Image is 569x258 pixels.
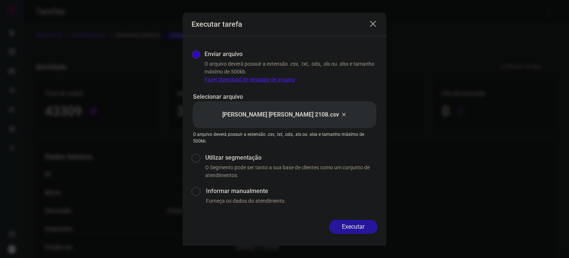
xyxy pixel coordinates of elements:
[222,110,339,119] p: [PERSON_NAME] [PERSON_NAME] 2108.csv
[193,92,376,101] p: Selecionar arquivo
[206,187,377,196] label: Informar manualmente
[206,197,377,205] p: Forneça os dados do atendimento.
[192,20,242,29] h3: Executar tarefa
[205,153,377,162] label: Utilizar segmentação
[329,220,377,234] button: Executar
[204,60,377,84] p: O arquivo deverá possuir a extensão .csv, .txt, .ods, .xls ou .xlsx e tamanho máximo de 500kb.
[193,131,376,144] p: O arquivo deverá possuir a extensão .csv, .txt, .ods, .xls ou .xlsx e tamanho máximo de 500kb.
[204,76,295,82] a: Fazer download de template de arquivo
[204,50,243,59] label: Enviar arquivo
[205,164,377,179] p: O Segmento pode ser tanto a sua base de clientes como um conjunto de atendimentos.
